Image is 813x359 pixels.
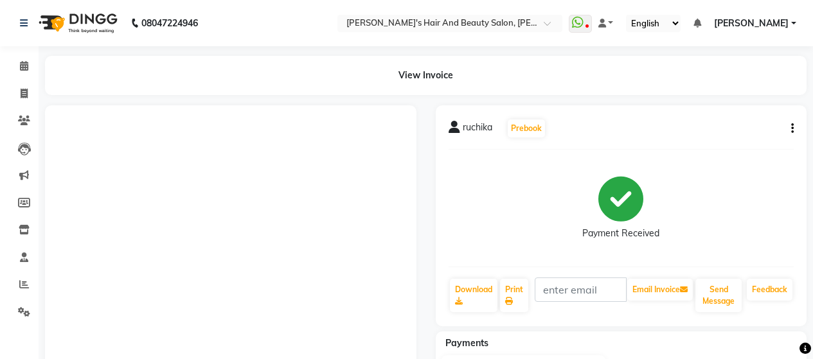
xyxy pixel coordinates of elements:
[45,56,807,95] div: View Invoice
[463,121,492,139] span: ruchika
[445,337,488,349] span: Payments
[500,279,528,312] a: Print
[508,119,545,137] button: Prebook
[535,277,627,302] input: enter email
[747,279,792,301] a: Feedback
[141,5,198,41] b: 08047224946
[695,279,742,312] button: Send Message
[33,5,121,41] img: logo
[582,227,659,240] div: Payment Received
[450,279,497,312] a: Download
[714,17,789,30] span: [PERSON_NAME]
[627,279,693,301] button: Email Invoice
